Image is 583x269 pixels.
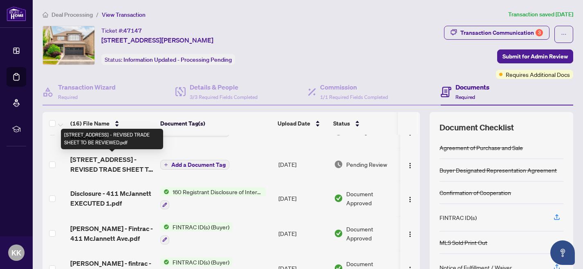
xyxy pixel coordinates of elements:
span: ellipsis [561,31,567,37]
span: Upload Date [278,119,310,128]
span: Add a Document Tag [171,162,226,168]
div: FINTRAC ID(s) [439,213,477,222]
div: Buyer Designated Representation Agreement [439,166,557,175]
span: Required [58,94,78,100]
button: Logo [404,227,417,240]
span: Disclosure - 411 McJannett EXECUTED 1.pdf [70,188,154,208]
button: Transaction Communication3 [444,26,549,40]
button: Submit for Admin Review [497,49,573,63]
td: [DATE] [275,216,331,251]
div: [STREET_ADDRESS] - REVISED TRADE SHEET TO BE REVIEWED.pdf [61,129,163,149]
h4: Commission [320,82,388,92]
button: Status Icon160 Registrant Disclosure of Interest - Acquisition ofProperty [160,187,266,209]
span: Document Checklist [439,122,514,133]
img: Status Icon [160,187,169,196]
li: / [96,10,99,19]
h4: Documents [455,82,489,92]
span: [STREET_ADDRESS][PERSON_NAME] [101,35,213,45]
img: Status Icon [160,258,169,267]
span: View Transaction [102,11,146,18]
div: Status: [101,54,235,65]
span: FINTRAC ID(s) (Buyer) [169,258,233,267]
img: logo [7,6,26,21]
div: MLS Sold Print Out [439,238,487,247]
span: 1/1 Required Fields Completed [320,94,388,100]
span: Document Approved [346,189,397,207]
img: IMG-W12314751_1.jpg [43,26,94,65]
th: (16) File Name [67,112,157,135]
h4: Transaction Wizard [58,82,116,92]
img: Document Status [334,160,343,169]
div: Confirmation of Cooperation [439,188,511,197]
article: Transaction saved [DATE] [508,10,573,19]
td: [DATE] [275,181,331,216]
img: Status Icon [160,222,169,231]
div: Ticket #: [101,26,142,35]
img: Logo [407,196,413,203]
span: Pending Review [346,160,387,169]
img: Logo [407,162,413,169]
div: Transaction Communication [460,26,543,39]
th: Upload Date [274,112,330,135]
img: Document Status [334,229,343,238]
button: Add a Document Tag [160,160,229,170]
button: Logo [404,192,417,205]
span: Add a Document Tag [171,129,226,135]
th: Status [330,112,399,135]
span: plus [164,163,168,167]
button: Open asap [550,240,575,265]
h4: Details & People [190,82,258,92]
span: Requires Additional Docs [506,70,570,79]
span: Submit for Admin Review [502,50,568,63]
span: Document Approved [346,224,397,242]
span: Required [455,94,475,100]
th: Document Tag(s) [157,112,274,135]
td: [DATE] [275,148,331,181]
button: Logo [404,158,417,171]
span: Deal Processing [52,11,93,18]
span: [STREET_ADDRESS] - REVISED TRADE SHEET TO BE REVIEWED.pdf [70,155,154,174]
span: home [43,12,48,18]
span: 3/3 Required Fields Completed [190,94,258,100]
span: [PERSON_NAME] - Fintrac - 411 McJannett Ave.pdf [70,224,154,243]
img: Document Status [334,194,343,203]
span: (16) File Name [70,119,110,128]
img: Logo [407,231,413,238]
div: Agreement of Purchase and Sale [439,143,523,152]
span: FINTRAC ID(s) (Buyer) [169,222,233,231]
span: Information Updated - Processing Pending [123,56,232,63]
button: Status IconFINTRAC ID(s) (Buyer) [160,222,233,244]
span: 47147 [123,27,142,34]
span: KK [11,247,21,258]
span: Status [333,119,350,128]
button: Add a Document Tag [160,159,229,170]
span: 160 Registrant Disclosure of Interest - Acquisition ofProperty [169,187,266,196]
div: 3 [536,29,543,36]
